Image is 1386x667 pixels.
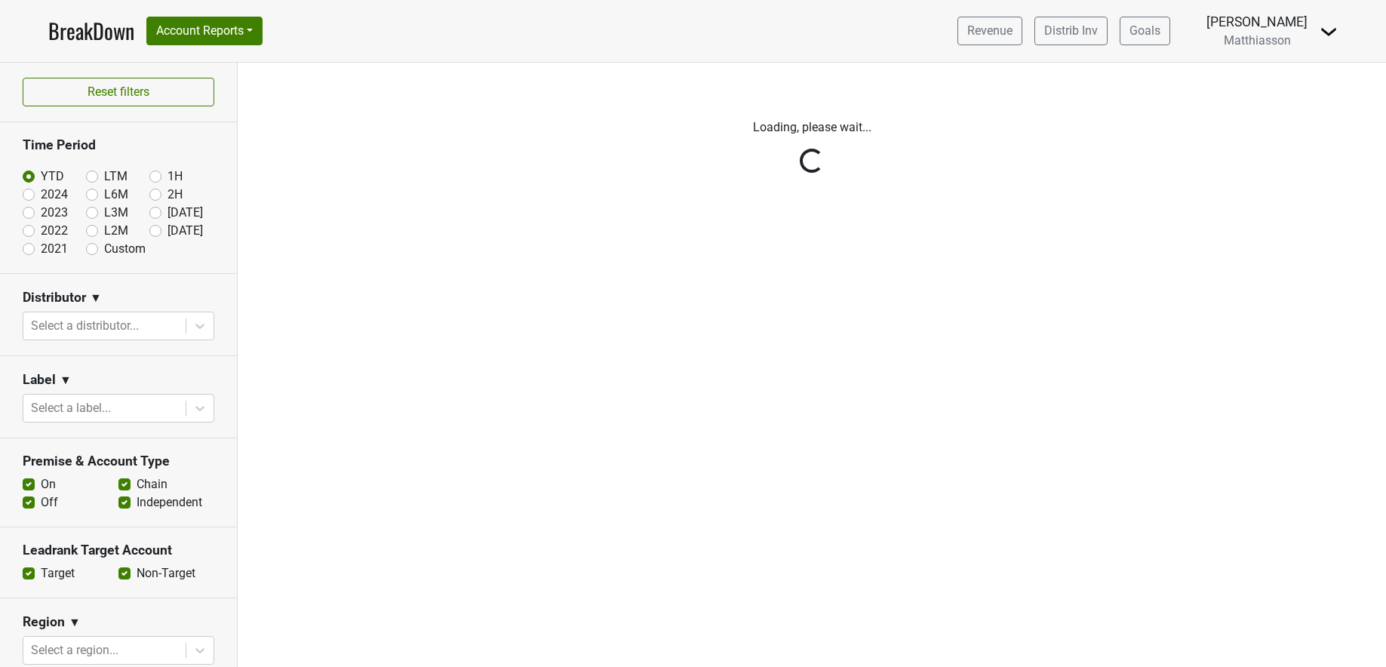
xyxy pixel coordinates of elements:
[1206,12,1308,32] div: [PERSON_NAME]
[1034,17,1108,45] a: Distrib Inv
[393,118,1231,137] p: Loading, please wait...
[1224,33,1291,48] span: Matthiasson
[1320,23,1338,41] img: Dropdown Menu
[48,15,134,47] a: BreakDown
[146,17,263,45] button: Account Reports
[957,17,1022,45] a: Revenue
[1120,17,1170,45] a: Goals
